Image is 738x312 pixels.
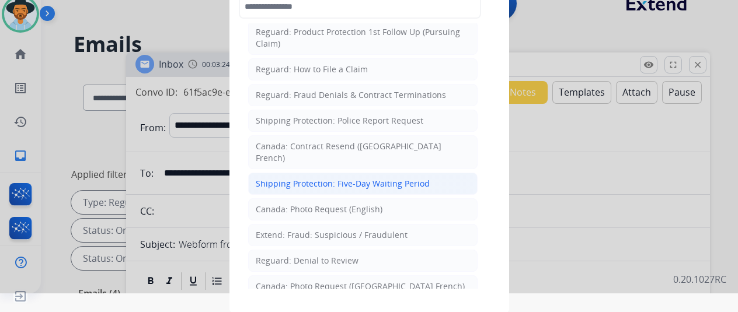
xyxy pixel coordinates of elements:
div: Reguard: Product Protection 1st Follow Up (Pursuing Claim) [256,26,470,50]
div: Reguard: How to File a Claim [256,64,368,75]
div: Shipping Protection: Police Report Request [256,115,423,127]
div: Canada: Contract Resend ([GEOGRAPHIC_DATA] French) [256,141,470,164]
div: Reguard: Fraud Denials & Contract Terminations [256,89,446,101]
div: Shipping Protection: Five-Day Waiting Period [256,178,430,190]
div: Extend: Fraud: Suspicious / Fraudulent [256,229,408,241]
div: Canada: Photo Request (English) [256,204,382,215]
div: Reguard: Denial to Review [256,255,358,267]
div: Canada: Photo Request ([GEOGRAPHIC_DATA] French) [256,281,465,292]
